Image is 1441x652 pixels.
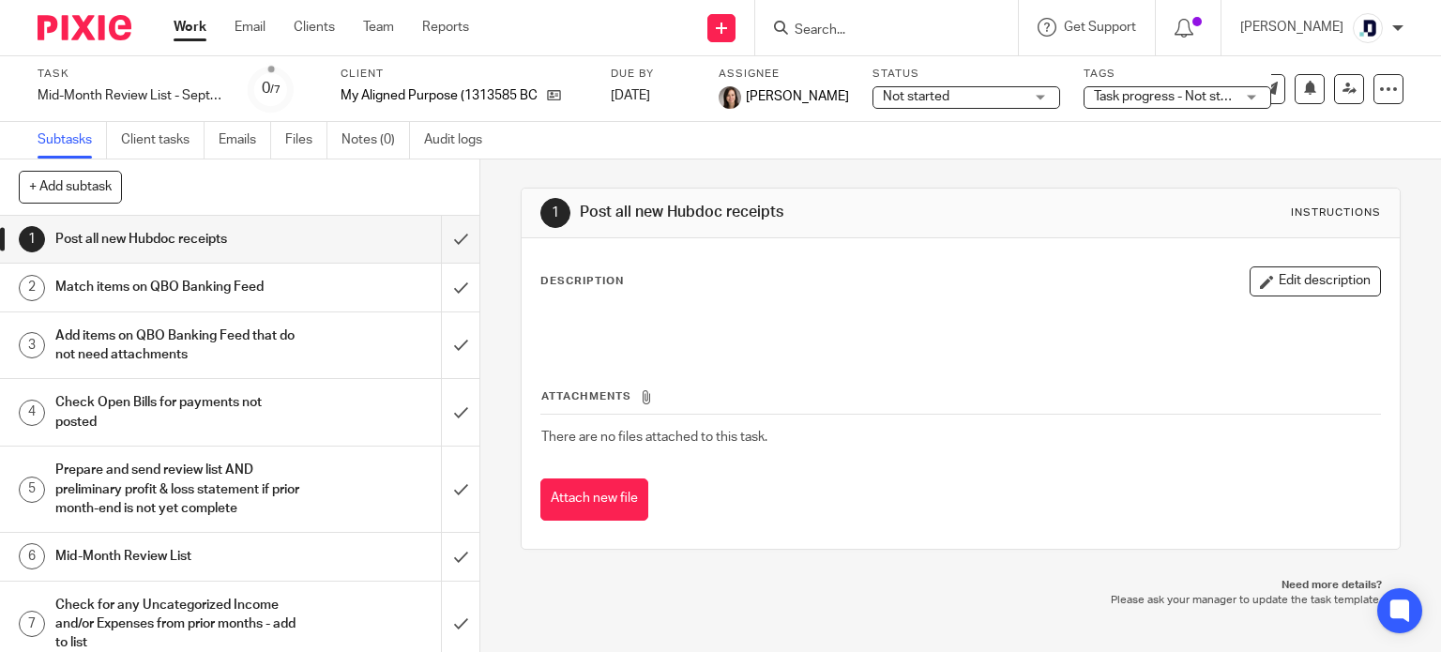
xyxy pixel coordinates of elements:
[55,273,300,301] h1: Match items on QBO Banking Feed
[121,122,205,159] a: Client tasks
[19,611,45,637] div: 7
[1353,13,1383,43] img: deximal_460x460_FB_Twitter.png
[1240,18,1343,37] p: [PERSON_NAME]
[719,86,741,109] img: Danielle%20photo.jpg
[174,18,206,37] a: Work
[38,15,131,40] img: Pixie
[19,543,45,569] div: 6
[872,67,1060,82] label: Status
[285,122,327,159] a: Files
[55,388,300,436] h1: Check Open Bills for payments not posted
[19,400,45,426] div: 4
[611,89,650,102] span: [DATE]
[38,122,107,159] a: Subtasks
[719,67,849,82] label: Assignee
[541,431,767,444] span: There are no files attached to this task.
[294,18,335,37] a: Clients
[219,122,271,159] a: Emails
[883,90,949,103] span: Not started
[55,322,300,370] h1: Add items on QBO Banking Feed that do not need attachments
[1291,205,1381,220] div: Instructions
[746,87,849,106] span: [PERSON_NAME]
[19,332,45,358] div: 3
[540,274,624,289] p: Description
[341,122,410,159] a: Notes (0)
[19,275,45,301] div: 2
[55,456,300,523] h1: Prepare and send review list AND preliminary profit & loss statement if prior month-end is not ye...
[422,18,469,37] a: Reports
[539,578,1383,593] p: Need more details?
[55,225,300,253] h1: Post all new Hubdoc receipts
[539,593,1383,608] p: Please ask your manager to update the task template.
[540,198,570,228] div: 1
[1094,90,1272,103] span: Task progress - Not started + 2
[38,67,225,82] label: Task
[19,226,45,252] div: 1
[55,542,300,570] h1: Mid-Month Review List
[611,67,695,82] label: Due by
[1250,266,1381,296] button: Edit description
[270,84,281,95] small: /7
[1064,21,1136,34] span: Get Support
[19,477,45,503] div: 5
[262,78,281,99] div: 0
[341,67,587,82] label: Client
[793,23,962,39] input: Search
[580,203,1000,222] h1: Post all new Hubdoc receipts
[540,478,648,521] button: Attach new file
[1084,67,1271,82] label: Tags
[19,171,122,203] button: + Add subtask
[424,122,496,159] a: Audit logs
[235,18,265,37] a: Email
[363,18,394,37] a: Team
[341,86,538,105] p: My Aligned Purpose (1313585 BC Ltd)
[541,391,631,402] span: Attachments
[38,86,225,105] div: Mid-Month Review List - September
